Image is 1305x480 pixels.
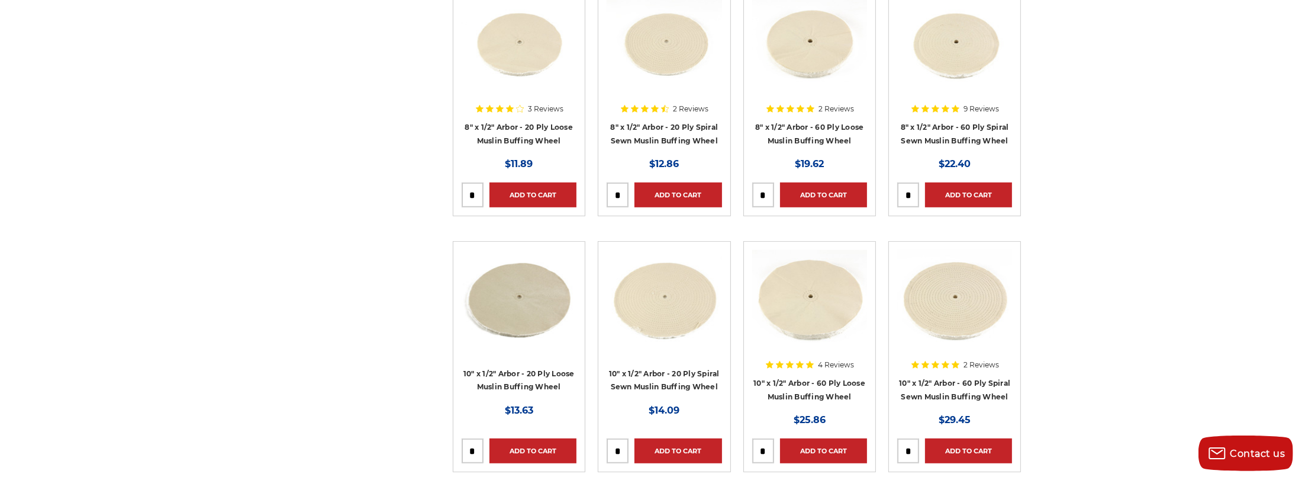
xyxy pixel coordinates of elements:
[505,158,533,169] span: $11.89
[939,414,971,425] span: $29.45
[489,183,576,207] a: Add to Cart
[607,250,721,402] a: 10 inch buffing wheel spiral sewn 20 ply
[897,250,1012,345] img: 10" x 1/2" Arbor - 60 Ply Spiral Sewn Muslin Buffing Wheel
[634,439,721,463] a: Add to Cart
[780,439,867,463] a: Add to Cart
[1198,436,1293,471] button: Contact us
[489,439,576,463] a: Add to Cart
[505,405,533,416] span: $13.63
[634,183,721,207] a: Add to Cart
[649,158,679,169] span: $12.86
[925,439,1012,463] a: Add to Cart
[1230,448,1285,459] span: Contact us
[795,158,824,169] span: $19.62
[752,250,867,402] a: 10 inch extra thick 60 ply loose muslin cotton buffing wheel
[752,250,867,345] img: 10 inch extra thick 60 ply loose muslin cotton buffing wheel
[780,183,867,207] a: Add to Cart
[925,183,1012,207] a: Add to Cart
[939,158,971,169] span: $22.40
[462,250,576,345] img: 10" x 1/2" arbor hole cotton loose buffing wheel 20 ply
[897,250,1012,402] a: 10" x 1/2" Arbor - 60 Ply Spiral Sewn Muslin Buffing Wheel
[649,405,679,416] span: $14.09
[462,250,576,402] a: 10" x 1/2" arbor hole cotton loose buffing wheel 20 ply
[607,250,721,345] img: 10 inch buffing wheel spiral sewn 20 ply
[794,414,826,425] span: $25.86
